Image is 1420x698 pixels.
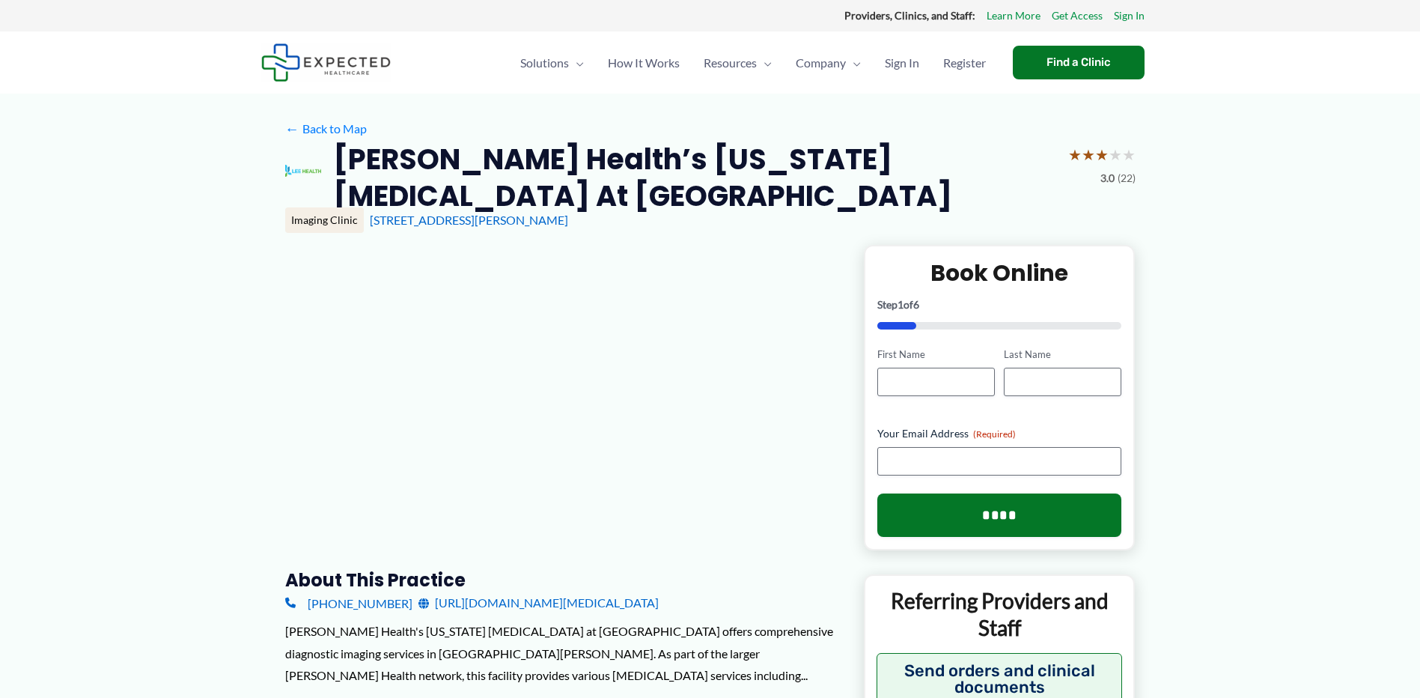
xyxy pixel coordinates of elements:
span: ← [285,121,299,136]
a: Register [931,37,998,89]
span: (Required) [973,428,1016,440]
span: 6 [913,298,919,311]
a: [STREET_ADDRESS][PERSON_NAME] [370,213,568,227]
div: Imaging Clinic [285,207,364,233]
label: Your Email Address [877,426,1122,441]
span: (22) [1118,169,1136,188]
a: Find a Clinic [1013,46,1145,79]
span: 3.0 [1100,169,1115,188]
span: Sign In [885,37,919,89]
div: [PERSON_NAME] Health's [US_STATE] [MEDICAL_DATA] at [GEOGRAPHIC_DATA] offers comprehensive diagno... [285,620,840,687]
p: Step of [877,300,1122,310]
a: [PHONE_NUMBER] [285,592,412,614]
span: Solutions [520,37,569,89]
span: 1 [898,298,904,311]
a: How It Works [596,37,692,89]
label: Last Name [1004,348,1121,362]
span: ★ [1095,141,1109,169]
span: Register [943,37,986,89]
a: ←Back to Map [285,118,367,140]
span: ★ [1082,141,1095,169]
img: Expected Healthcare Logo - side, dark font, small [261,43,391,82]
a: CompanyMenu Toggle [784,37,873,89]
span: ★ [1109,141,1122,169]
span: ★ [1122,141,1136,169]
h2: Book Online [877,258,1122,288]
strong: Providers, Clinics, and Staff: [844,9,975,22]
span: How It Works [608,37,680,89]
span: Resources [704,37,757,89]
a: ResourcesMenu Toggle [692,37,784,89]
span: Company [796,37,846,89]
a: Get Access [1052,6,1103,25]
a: [URL][DOMAIN_NAME][MEDICAL_DATA] [418,592,659,614]
a: Sign In [873,37,931,89]
p: Referring Providers and Staff [877,587,1123,642]
span: Menu Toggle [846,37,861,89]
h3: About this practice [285,568,840,592]
span: ★ [1068,141,1082,169]
a: SolutionsMenu Toggle [508,37,596,89]
a: Sign In [1114,6,1145,25]
h2: [PERSON_NAME] Health’s [US_STATE] [MEDICAL_DATA] at [GEOGRAPHIC_DATA] [333,141,1055,215]
label: First Name [877,348,995,362]
nav: Primary Site Navigation [508,37,998,89]
a: Learn More [987,6,1040,25]
span: Menu Toggle [569,37,584,89]
span: Menu Toggle [757,37,772,89]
